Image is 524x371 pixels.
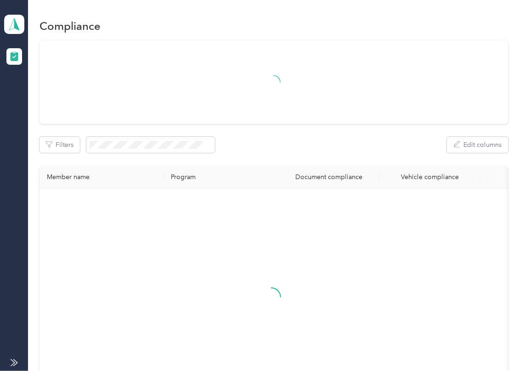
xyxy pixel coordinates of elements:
th: Program [163,166,278,189]
th: Member name [39,166,163,189]
iframe: Everlance-gr Chat Button Frame [473,320,524,371]
div: Vehicle compliance [387,173,473,181]
div: Document compliance [286,173,372,181]
button: Edit columns [447,137,508,153]
h1: Compliance [39,21,101,31]
button: Filters [39,137,80,153]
